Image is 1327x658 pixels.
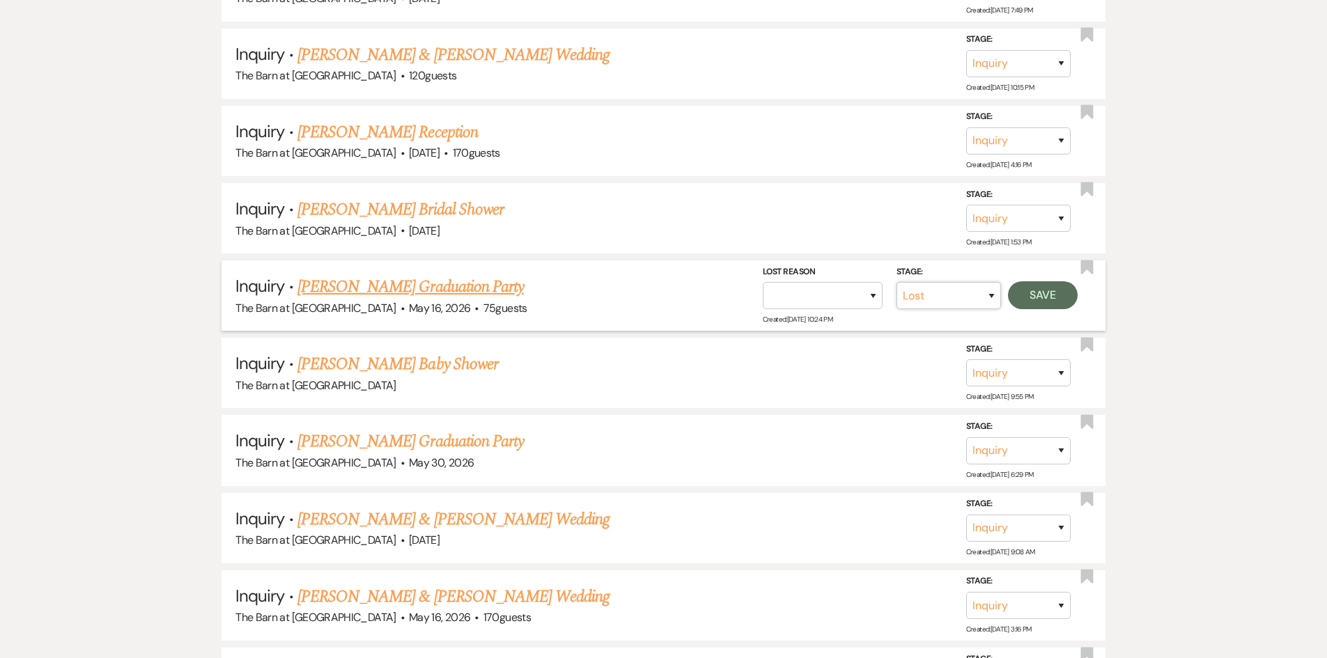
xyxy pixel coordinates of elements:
[409,455,474,470] span: May 30, 2026
[235,43,284,65] span: Inquiry
[235,585,284,606] span: Inquiry
[297,197,504,222] a: [PERSON_NAME] Bridal Shower
[235,198,284,219] span: Inquiry
[966,342,1071,357] label: Stage:
[235,533,396,547] span: The Barn at [GEOGRAPHIC_DATA]
[235,224,396,238] span: The Barn at [GEOGRAPHIC_DATA]
[235,610,396,625] span: The Barn at [GEOGRAPHIC_DATA]
[966,32,1071,47] label: Stage:
[966,237,1032,246] span: Created: [DATE] 1:53 PM
[297,507,610,532] a: [PERSON_NAME] & [PERSON_NAME] Wedding
[297,120,478,145] a: [PERSON_NAME] Reception
[409,533,440,547] span: [DATE]
[235,430,284,451] span: Inquiry
[966,574,1071,589] label: Stage:
[409,68,456,83] span: 120 guests
[966,625,1032,634] span: Created: [DATE] 3:16 PM
[763,265,883,280] label: Lost Reason
[763,315,832,324] span: Created: [DATE] 10:24 PM
[235,508,284,529] span: Inquiry
[897,265,1001,280] label: Stage:
[409,610,470,625] span: May 16, 2026
[235,275,284,297] span: Inquiry
[297,584,610,609] a: [PERSON_NAME] & [PERSON_NAME] Wedding
[297,42,610,68] a: [PERSON_NAME] & [PERSON_NAME] Wedding
[235,378,396,393] span: The Barn at [GEOGRAPHIC_DATA]
[966,5,1033,14] span: Created: [DATE] 7:49 PM
[453,146,500,160] span: 170 guests
[966,496,1071,512] label: Stage:
[966,547,1035,556] span: Created: [DATE] 9:08 AM
[297,429,524,454] a: [PERSON_NAME] Graduation Party
[966,419,1071,434] label: Stage:
[235,120,284,142] span: Inquiry
[409,146,440,160] span: [DATE]
[297,352,498,377] a: [PERSON_NAME] Baby Shower
[483,301,527,315] span: 75 guests
[966,470,1034,479] span: Created: [DATE] 6:29 PM
[235,301,396,315] span: The Barn at [GEOGRAPHIC_DATA]
[966,83,1034,92] span: Created: [DATE] 10:15 PM
[1008,281,1078,309] button: Save
[235,352,284,374] span: Inquiry
[235,68,396,83] span: The Barn at [GEOGRAPHIC_DATA]
[235,455,396,470] span: The Barn at [GEOGRAPHIC_DATA]
[966,392,1034,401] span: Created: [DATE] 9:55 PM
[966,160,1032,169] span: Created: [DATE] 4:16 PM
[966,187,1071,202] label: Stage:
[235,146,396,160] span: The Barn at [GEOGRAPHIC_DATA]
[409,224,440,238] span: [DATE]
[483,610,531,625] span: 170 guests
[297,274,524,299] a: [PERSON_NAME] Graduation Party
[966,109,1071,125] label: Stage:
[409,301,470,315] span: May 16, 2026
